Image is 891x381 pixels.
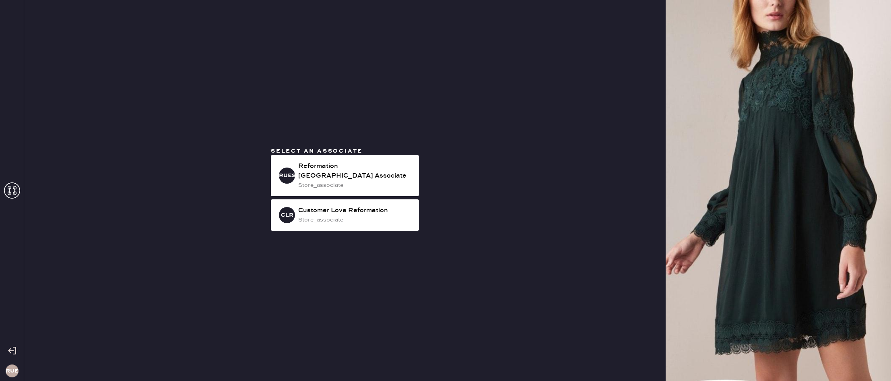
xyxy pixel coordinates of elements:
[298,215,412,224] div: store_associate
[271,147,363,155] span: Select an associate
[853,345,887,379] iframe: Front Chat
[298,206,412,215] div: Customer Love Reformation
[298,181,412,190] div: store_associate
[6,368,19,374] h3: RUES
[279,173,295,178] h3: RUESA
[298,162,412,181] div: Reformation [GEOGRAPHIC_DATA] Associate
[281,212,293,218] h3: CLR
